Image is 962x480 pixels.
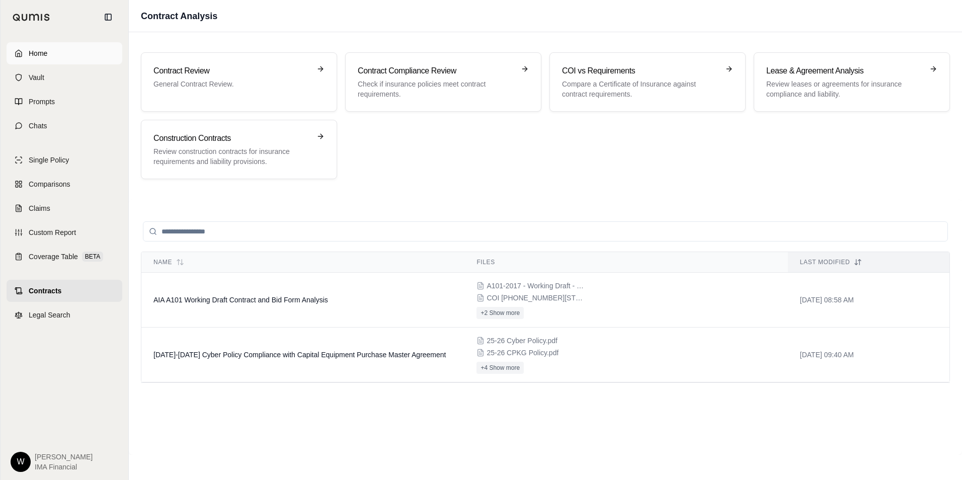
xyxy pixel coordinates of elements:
[29,72,44,83] span: Vault
[141,9,217,23] h1: Contract Analysis
[82,252,103,262] span: BETA
[7,66,122,89] a: Vault
[7,91,122,113] a: Prompts
[153,351,446,359] span: 2025-2026 Cyber Policy Compliance with Capital Equipment Purchase Master Agreement
[7,280,122,302] a: Contracts
[29,203,50,213] span: Claims
[7,173,122,195] a: Comparisons
[153,258,452,266] div: Name
[153,65,310,77] h3: Contract Review
[766,79,923,99] p: Review leases or agreements for insurance compliance and liability.
[476,307,524,319] button: +2 Show more
[29,121,47,131] span: Chats
[358,79,515,99] p: Check if insurance policies meet contract requirements.
[29,97,55,107] span: Prompts
[29,48,47,58] span: Home
[35,452,93,462] span: [PERSON_NAME]
[562,79,719,99] p: Compare a Certificate of Insurance against contract requirements.
[788,328,949,382] td: [DATE] 09:40 AM
[464,252,787,273] th: Files
[7,304,122,326] a: Legal Search
[153,146,310,167] p: Review construction contracts for insurance requirements and liability provisions.
[11,452,31,472] div: W
[7,197,122,219] a: Claims
[487,281,587,291] span: A101-2017 - Working Draft - 001.pdf
[153,79,310,89] p: General Contract Review.
[29,252,78,262] span: Coverage Table
[487,348,558,358] span: 25-26 CPKG Policy.pdf
[29,155,69,165] span: Single Policy
[562,65,719,77] h3: COI vs Requirements
[7,42,122,64] a: Home
[29,179,70,189] span: Comparisons
[476,362,524,374] button: +4 Show more
[487,293,587,303] span: COI 120-10 12 85th Ave Owners Corp - 120-10 85th Ave, Kew Gardens. (revised) (1).pdf
[800,258,937,266] div: Last modified
[153,132,310,144] h3: Construction Contracts
[153,296,328,304] span: AIA A101 Working Draft Contract and Bid Form Analysis
[7,149,122,171] a: Single Policy
[487,336,557,346] span: 25-26 Cyber Policy.pdf
[7,115,122,137] a: Chats
[788,273,949,328] td: [DATE] 08:58 AM
[29,286,61,296] span: Contracts
[35,462,93,472] span: IMA Financial
[7,246,122,268] a: Coverage TableBETA
[358,65,515,77] h3: Contract Compliance Review
[766,65,923,77] h3: Lease & Agreement Analysis
[29,310,70,320] span: Legal Search
[100,9,116,25] button: Collapse sidebar
[29,227,76,237] span: Custom Report
[13,14,50,21] img: Qumis Logo
[7,221,122,244] a: Custom Report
